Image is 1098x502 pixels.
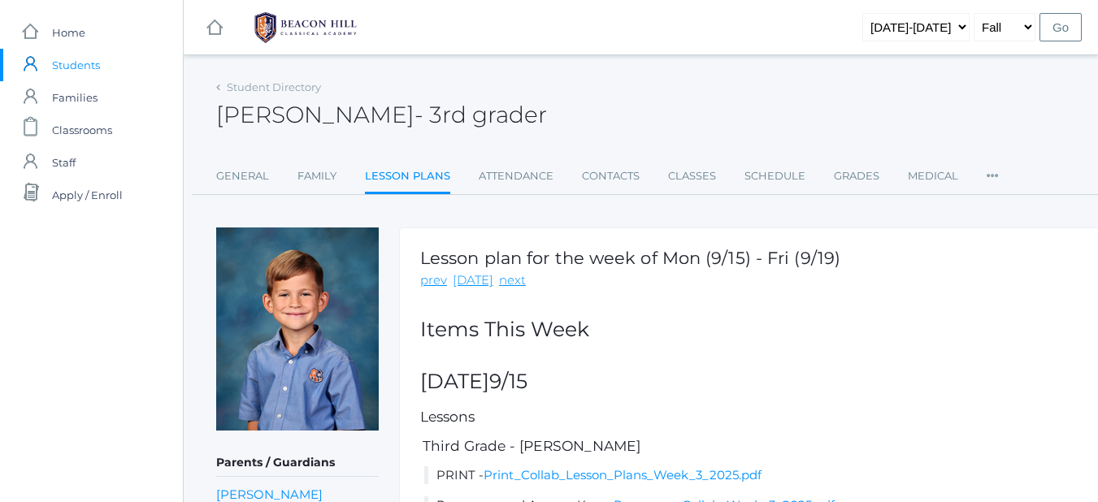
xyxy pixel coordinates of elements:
span: Families [52,81,98,114]
a: Medical [908,160,958,193]
span: Home [52,16,85,49]
img: Dustin Laubacher [216,227,379,431]
a: Classes [668,160,716,193]
span: Students [52,49,100,81]
a: Contacts [582,160,640,193]
a: next [499,271,526,290]
a: Lesson Plans [365,160,450,195]
a: Family [297,160,336,193]
span: Apply / Enroll [52,179,123,211]
img: BHCALogos-05-308ed15e86a5a0abce9b8dd61676a3503ac9727e845dece92d48e8588c001991.png [245,7,367,48]
a: Grades [834,160,879,193]
span: Staff [52,146,76,179]
h2: [PERSON_NAME] [216,102,547,128]
input: Go [1039,13,1082,41]
a: Print_Collab_Lesson_Plans_Week_3_2025.pdf [484,467,762,483]
a: prev [420,271,447,290]
span: Classrooms [52,114,112,146]
a: General [216,160,269,193]
a: Attendance [479,160,553,193]
span: - 3rd grader [414,101,547,128]
a: Student Directory [227,80,321,93]
a: Schedule [744,160,805,193]
h5: Parents / Guardians [216,449,379,477]
a: [DATE] [453,271,493,290]
h1: Lesson plan for the week of Mon (9/15) - Fri (9/19) [420,249,840,267]
span: 9/15 [489,369,527,393]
